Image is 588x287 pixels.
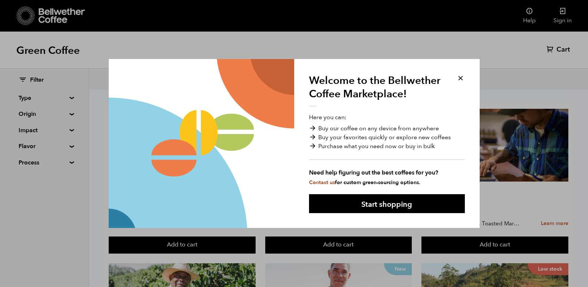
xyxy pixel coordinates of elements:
[309,124,465,133] li: Buy our coffee on any device from anywhere
[309,74,446,107] h1: Welcome to the Bellwether Coffee Marketplace!
[309,113,465,186] p: Here you can:
[309,194,465,213] button: Start shopping
[309,142,465,151] li: Purchase what you need now or buy in bulk
[309,133,465,142] li: Buy your favorites quickly or explore new coffees
[309,168,465,177] strong: Need help figuring out the best coffees for you?
[309,179,335,186] a: Contact us
[309,179,420,186] small: for custom green-sourcing options.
